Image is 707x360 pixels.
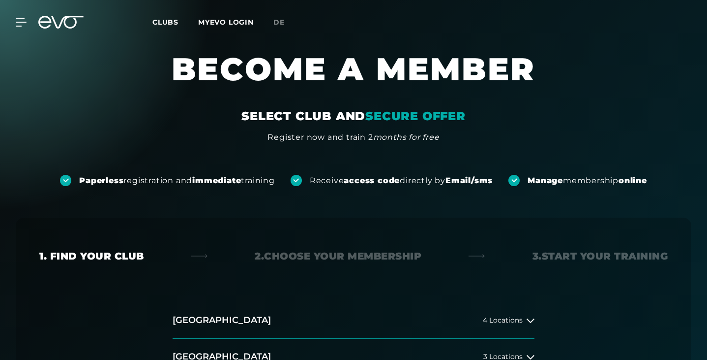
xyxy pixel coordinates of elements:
span: 4 Locations [483,317,523,324]
a: MYEVO LOGIN [198,18,254,27]
em: months for free [373,132,440,142]
h1: BECOME A MEMBER [127,49,580,108]
div: membership [528,175,647,186]
div: Register now and train 2 [267,131,439,143]
div: 3. Start your Training [532,249,668,263]
span: de [273,18,285,27]
strong: immediate [192,176,241,185]
div: Receive directly by [310,175,493,186]
div: SELECT CLUB AND [241,108,466,124]
span: Clubs [152,18,178,27]
a: Clubs [152,17,198,27]
button: [GEOGRAPHIC_DATA]4 Locations [173,302,534,339]
em: SECURE OFFER [365,109,466,123]
h2: [GEOGRAPHIC_DATA] [173,314,271,327]
div: 1. Find your club [39,249,144,263]
strong: Email/sms [445,176,493,185]
a: de [273,17,296,28]
strong: Paperless [79,176,123,185]
strong: Manage [528,176,563,185]
div: registration and training [79,175,275,186]
strong: access code [344,176,400,185]
div: 2. Choose your membership [255,249,421,263]
strong: online [619,176,647,185]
